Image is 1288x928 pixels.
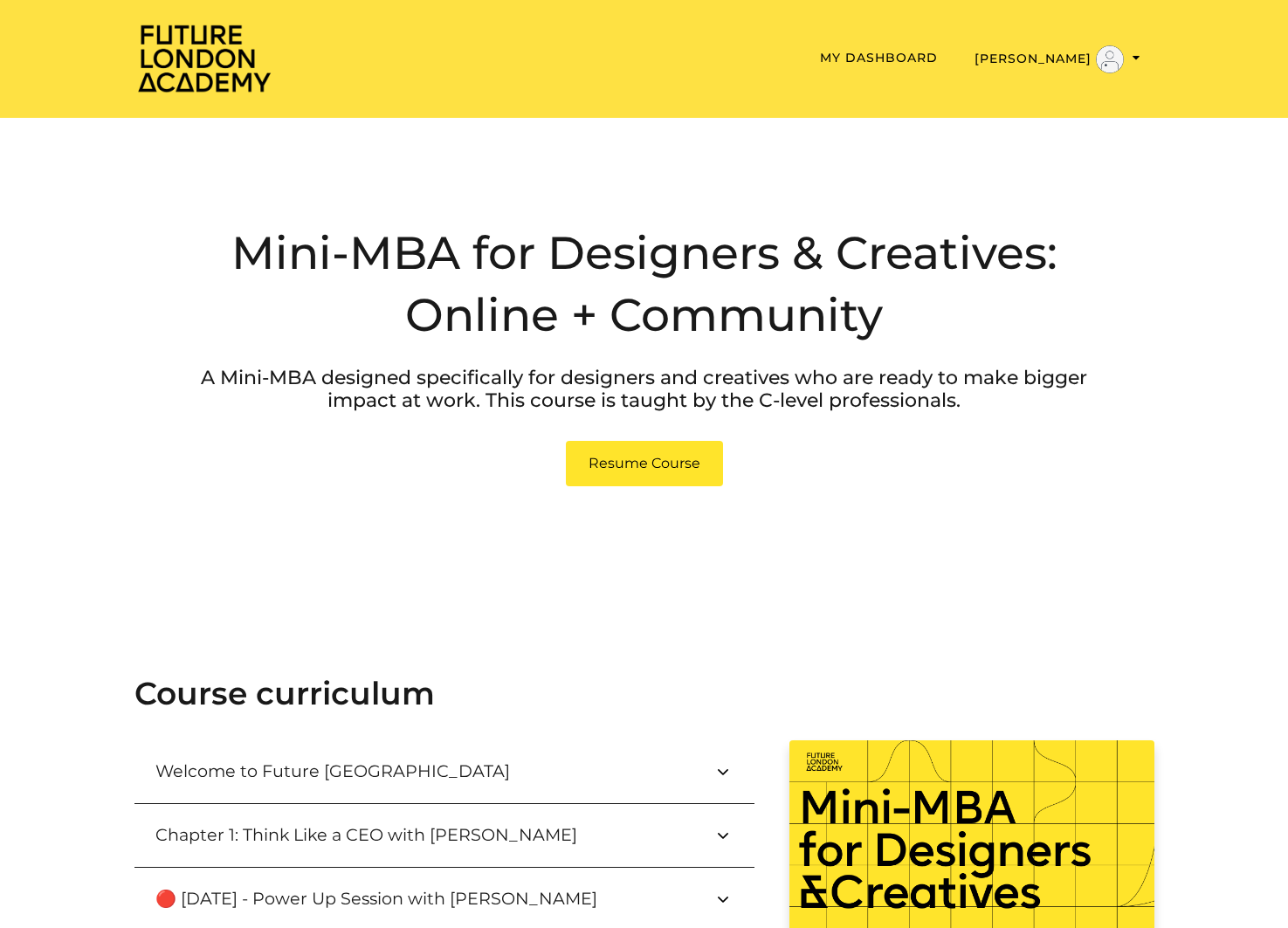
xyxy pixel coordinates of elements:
[185,367,1103,413] p: A Mini-MBA designed specifically for designers and creatives who are ready to make bigger impact ...
[134,740,754,803] button: Welcome to Future [GEOGRAPHIC_DATA]
[185,223,1103,345] h2: Mini-MBA for Designers & Creatives: Online + Community
[155,825,605,845] h3: Chapter 1: Think Like a CEO with [PERSON_NAME]
[566,441,723,486] a: Resume Course
[820,50,938,65] a: My Dashboard
[155,889,625,909] h3: 🔴 [DATE] - Power Up Session with [PERSON_NAME]
[134,675,1154,712] h2: Course curriculum
[134,23,274,93] img: Home Page
[969,45,1146,74] button: Toggle menu
[155,761,538,781] h3: Welcome to Future [GEOGRAPHIC_DATA]
[134,804,754,867] button: Chapter 1: Think Like a CEO with [PERSON_NAME]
